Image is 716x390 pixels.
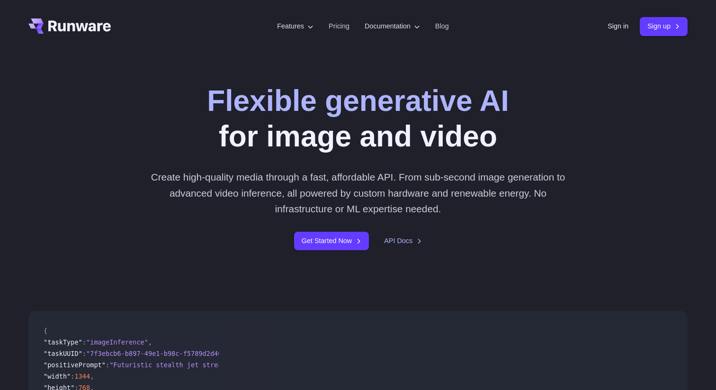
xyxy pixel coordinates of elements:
[384,236,422,246] a: API Docs
[329,21,349,32] a: Pricing
[86,338,148,346] span: "imageInference"
[28,18,111,34] a: Go to /
[294,232,369,250] a: Get Started Now
[44,327,47,335] span: {
[90,372,94,380] span: ,
[608,21,628,32] a: Sign in
[82,350,86,357] span: :
[207,84,509,117] strong: Flexible generative AI
[207,83,509,154] h1: for image and video
[277,21,313,32] label: Features
[640,17,688,36] a: Sign up
[435,21,449,32] a: Blog
[148,338,152,346] span: ,
[86,350,233,357] span: "7f3ebcb6-b897-49e1-b98c-f5789d2d40d7"
[44,372,71,380] span: "width"
[109,361,462,369] span: "Futuristic stealth jet streaking through a neon-lit cityscape with glowing purple exhaust"
[82,338,86,346] span: :
[44,350,82,357] span: "taskUUID"
[106,361,109,369] span: :
[74,372,90,380] span: 1344
[44,338,82,346] span: "taskType"
[71,372,74,380] span: :
[365,21,420,32] label: Documentation
[147,169,569,217] p: Create high-quality media through a fast, affordable API. From sub-second image generation to adv...
[44,361,106,369] span: "positivePrompt"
